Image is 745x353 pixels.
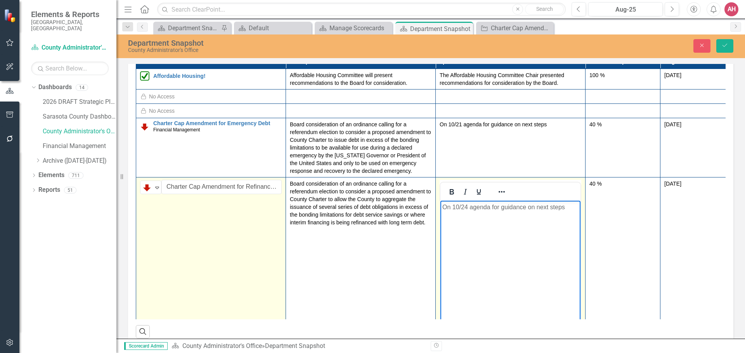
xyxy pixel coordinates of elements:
img: Below Plan [140,122,149,131]
a: Dashboards [38,83,72,92]
div: 100 % [589,71,656,79]
a: 2026 DRAFT Strategic Plan [43,98,116,107]
span: [DATE] [664,121,681,127]
div: No Access [149,93,175,100]
img: Below Plan [142,183,152,192]
a: County Administrator's Office [31,43,109,52]
p: On 10/21 agenda for guidance on next steps [440,121,581,128]
div: 711 [68,172,83,179]
input: Name [161,180,282,194]
a: Elements [38,171,64,180]
input: Search ClearPoint... [157,3,566,16]
a: Archive ([DATE]-[DATE]) [43,157,116,165]
a: County Administrator's Office [43,127,116,136]
button: AH [724,2,738,16]
span: Search [536,6,553,12]
span: Board consideration of an ordinance calling for a referendum election to consider a proposed amen... [290,121,431,174]
div: 51 [64,187,76,193]
a: Sarasota County Dashboard [43,112,116,121]
div: Charter Cap Amendment for Emergency Debt [491,23,552,33]
span: [DATE] [664,72,681,78]
div: » [172,342,425,351]
a: County Administrator's Office [182,342,262,350]
a: Charter Cap Amendment for Emergency Debt [153,121,282,126]
button: Aug-25 [588,2,663,16]
div: No Access [149,107,175,115]
a: Default [236,23,310,33]
button: Search [525,4,564,15]
a: Financial Management [43,142,116,151]
a: Reports [38,186,60,195]
a: Manage Scorecards [317,23,390,33]
button: Bold [445,186,458,197]
a: Charter Cap Amendment for Emergency Debt [478,23,552,33]
span: Financial Management [153,127,200,133]
div: Manage Scorecards [329,23,390,33]
div: Department Snapshot [168,23,219,33]
div: 14 [76,84,88,91]
div: County Administrator's Office [128,47,468,53]
div: Default [249,23,310,33]
div: Department Snapshot [265,342,325,350]
button: Italic [459,186,472,197]
input: Search Below... [31,62,109,75]
div: Aug-25 [591,5,660,14]
a: Department Snapshot [155,23,219,33]
small: [GEOGRAPHIC_DATA], [GEOGRAPHIC_DATA] [31,19,109,32]
a: Affordable Housing! [153,73,282,79]
button: Underline [472,186,485,197]
img: ClearPoint Strategy [4,9,17,22]
div: 40 % [589,121,656,128]
p: The Affordable Housing Committee Chair presented recommendations for consideration by the Board. [440,71,581,87]
div: 40 % [589,180,656,188]
span: Board consideration of an ordinance calling for a referendum election to consider a proposed amen... [290,181,431,226]
span: [DATE] [664,181,681,187]
span: Elements & Reports [31,10,109,19]
div: Department Snapshot [128,39,468,47]
span: Scorecard Admin [124,342,168,350]
button: Reveal or hide additional toolbar items [495,186,508,197]
p: Affordable Housing Committee will present recommendations to the Board for consideration. [290,71,431,87]
div: Department Snapshot [410,24,471,34]
img: Completed [140,71,149,81]
iframe: Rich Text Area [440,201,580,336]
